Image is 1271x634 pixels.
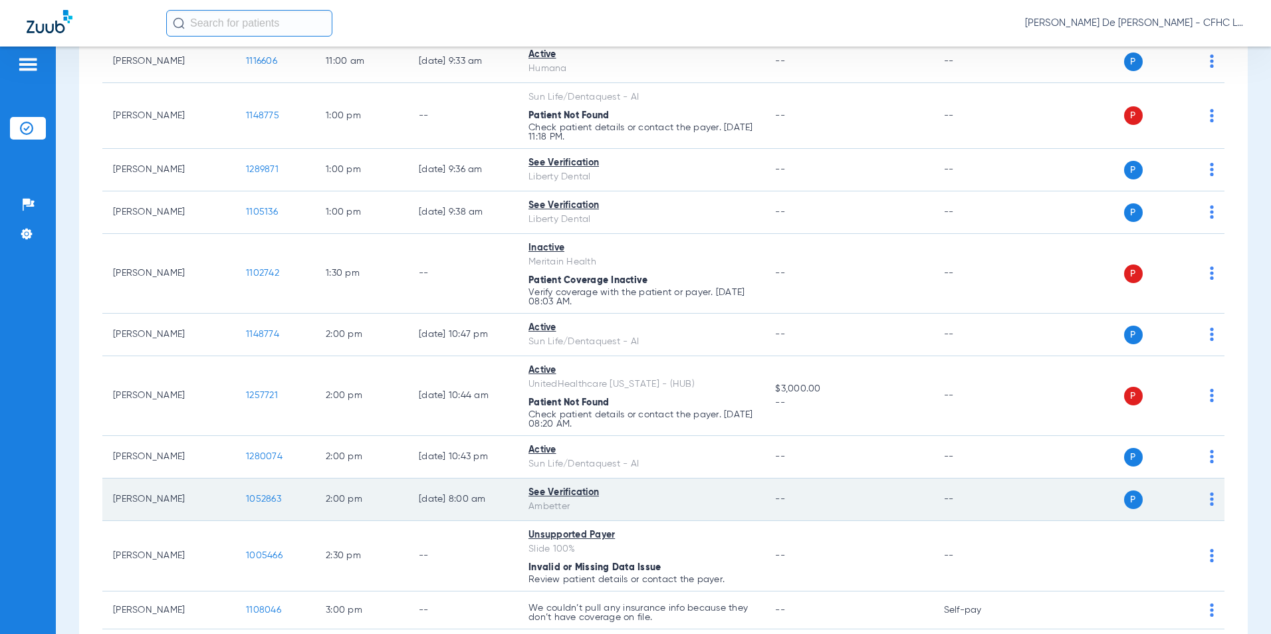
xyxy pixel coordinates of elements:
[775,165,785,174] span: --
[1124,490,1143,509] span: P
[528,90,754,104] div: Sun Life/Dentaquest - AI
[408,234,518,314] td: --
[315,521,408,591] td: 2:30 PM
[933,356,1023,436] td: --
[408,591,518,629] td: --
[408,314,518,356] td: [DATE] 10:47 PM
[408,41,518,83] td: [DATE] 9:33 AM
[775,111,785,120] span: --
[1210,389,1214,402] img: group-dot-blue.svg
[102,521,235,591] td: [PERSON_NAME]
[933,436,1023,478] td: --
[528,398,609,407] span: Patient Not Found
[315,41,408,83] td: 11:00 AM
[102,478,235,521] td: [PERSON_NAME]
[775,452,785,461] span: --
[408,521,518,591] td: --
[775,56,785,66] span: --
[315,83,408,149] td: 1:00 PM
[102,356,235,436] td: [PERSON_NAME]
[315,191,408,234] td: 1:00 PM
[173,17,185,29] img: Search Icon
[933,314,1023,356] td: --
[246,56,277,66] span: 1116606
[528,321,754,335] div: Active
[1124,203,1143,222] span: P
[528,170,754,184] div: Liberty Dental
[528,486,754,500] div: See Verification
[528,335,754,349] div: Sun Life/Dentaquest - AI
[528,255,754,269] div: Meritain Health
[775,330,785,339] span: --
[408,191,518,234] td: [DATE] 9:38 AM
[1124,264,1143,283] span: P
[1210,205,1214,219] img: group-dot-blue.svg
[528,241,754,255] div: Inactive
[246,111,279,120] span: 1148775
[933,191,1023,234] td: --
[102,234,235,314] td: [PERSON_NAME]
[775,494,785,504] span: --
[933,234,1023,314] td: --
[1124,53,1143,71] span: P
[933,478,1023,521] td: --
[1210,54,1214,68] img: group-dot-blue.svg
[102,436,235,478] td: [PERSON_NAME]
[933,83,1023,149] td: --
[933,521,1023,591] td: --
[933,149,1023,191] td: --
[528,500,754,514] div: Ambetter
[1124,161,1143,179] span: P
[408,83,518,149] td: --
[408,149,518,191] td: [DATE] 9:36 AM
[408,356,518,436] td: [DATE] 10:44 AM
[775,396,922,410] span: --
[102,591,235,629] td: [PERSON_NAME]
[315,436,408,478] td: 2:00 PM
[246,207,278,217] span: 1105136
[1210,492,1214,506] img: group-dot-blue.svg
[102,314,235,356] td: [PERSON_NAME]
[528,528,754,542] div: Unsupported Payer
[102,191,235,234] td: [PERSON_NAME]
[408,478,518,521] td: [DATE] 8:00 AM
[1210,109,1214,122] img: group-dot-blue.svg
[102,41,235,83] td: [PERSON_NAME]
[775,551,785,560] span: --
[775,207,785,217] span: --
[775,382,922,396] span: $3,000.00
[528,443,754,457] div: Active
[315,314,408,356] td: 2:00 PM
[408,436,518,478] td: [DATE] 10:43 PM
[166,10,332,37] input: Search for patients
[1210,163,1214,176] img: group-dot-blue.svg
[528,199,754,213] div: See Verification
[528,111,609,120] span: Patient Not Found
[528,542,754,556] div: Slide 100%
[775,268,785,278] span: --
[528,364,754,377] div: Active
[528,276,647,285] span: Patient Coverage Inactive
[1210,266,1214,280] img: group-dot-blue.svg
[1210,450,1214,463] img: group-dot-blue.svg
[246,165,279,174] span: 1289871
[1124,106,1143,125] span: P
[528,410,754,429] p: Check patient details or contact the payer. [DATE] 08:20 AM.
[1205,570,1271,634] iframe: Chat Widget
[315,356,408,436] td: 2:00 PM
[17,56,39,72] img: hamburger-icon
[1124,387,1143,405] span: P
[315,149,408,191] td: 1:00 PM
[933,591,1023,629] td: Self-pay
[775,605,785,615] span: --
[1210,549,1214,562] img: group-dot-blue.svg
[102,83,235,149] td: [PERSON_NAME]
[933,41,1023,83] td: --
[315,478,408,521] td: 2:00 PM
[246,330,279,339] span: 1148774
[528,377,754,391] div: UnitedHealthcare [US_STATE] - (HUB)
[315,591,408,629] td: 3:00 PM
[528,48,754,62] div: Active
[528,123,754,142] p: Check patient details or contact the payer. [DATE] 11:18 PM.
